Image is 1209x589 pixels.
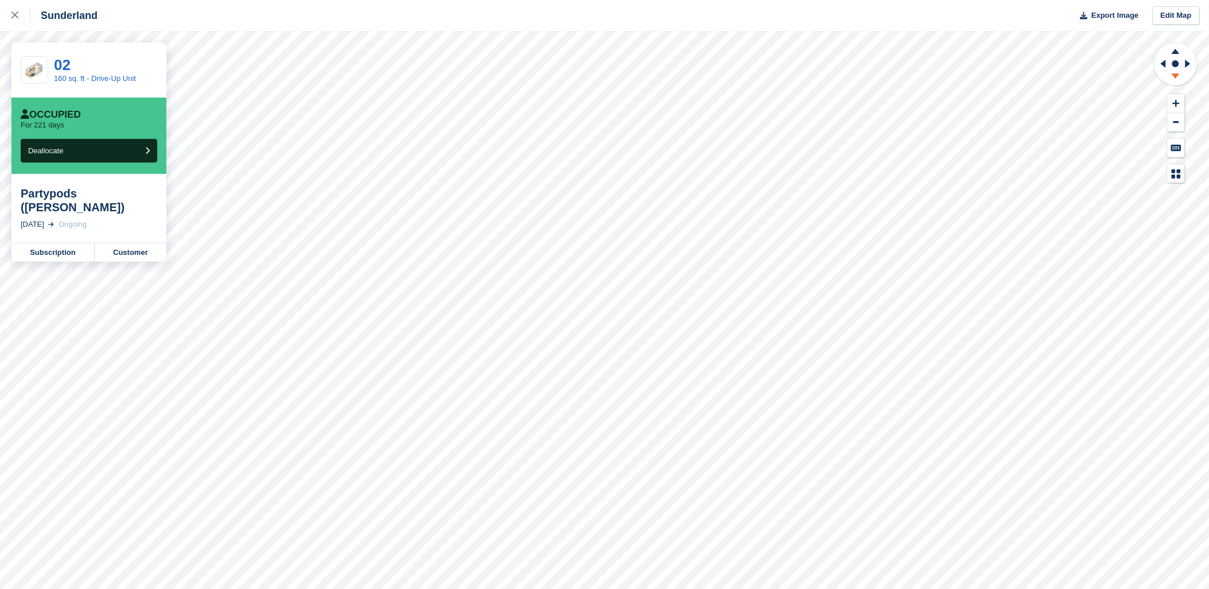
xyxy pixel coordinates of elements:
[54,56,71,73] a: 02
[21,187,157,214] div: Partypods ([PERSON_NAME])
[1153,6,1200,25] a: Edit Map
[54,74,136,83] a: 160 sq. ft - Drive-Up Unit
[1168,138,1185,157] button: Keyboard Shortcuts
[48,222,54,227] img: arrow-right-light-icn-cde0832a797a2874e46488d9cf13f60e5c3a73dbe684e267c42b8395dfbc2abf.svg
[21,61,48,79] img: SCA-160sqft%20(1).jpg
[1074,6,1139,25] button: Export Image
[21,109,81,121] div: Occupied
[1168,113,1185,132] button: Zoom Out
[59,219,87,230] div: Ongoing
[30,9,98,22] div: Sunderland
[1091,10,1138,21] span: Export Image
[21,139,157,162] button: Deallocate
[28,146,63,155] span: Deallocate
[11,243,95,262] a: Subscription
[21,219,44,230] div: [DATE]
[21,121,64,130] p: For 221 days
[95,243,166,262] a: Customer
[1168,94,1185,113] button: Zoom In
[1168,164,1185,183] button: Map Legend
